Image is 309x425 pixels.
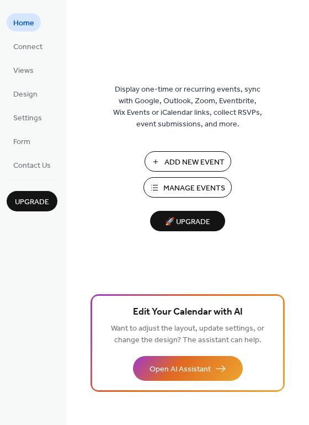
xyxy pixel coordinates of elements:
[13,65,34,77] span: Views
[157,215,219,230] span: 🚀 Upgrade
[133,305,243,320] span: Edit Your Calendar with AI
[7,132,37,150] a: Form
[7,13,41,31] a: Home
[13,18,34,29] span: Home
[7,156,57,174] a: Contact Us
[13,160,51,172] span: Contact Us
[150,364,211,375] span: Open AI Assistant
[13,41,42,53] span: Connect
[113,84,262,130] span: Display one-time or recurring events, sync with Google, Outlook, Zoom, Eventbrite, Wix Events or ...
[15,196,49,208] span: Upgrade
[150,211,225,231] button: 🚀 Upgrade
[7,191,57,211] button: Upgrade
[145,151,231,172] button: Add New Event
[13,136,30,148] span: Form
[111,321,264,348] span: Want to adjust the layout, update settings, or change the design? The assistant can help.
[7,108,49,126] a: Settings
[7,37,49,55] a: Connect
[164,157,225,168] span: Add New Event
[7,61,40,79] a: Views
[13,89,38,100] span: Design
[143,177,232,198] button: Manage Events
[133,356,243,381] button: Open AI Assistant
[13,113,42,124] span: Settings
[163,183,225,194] span: Manage Events
[7,84,44,103] a: Design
